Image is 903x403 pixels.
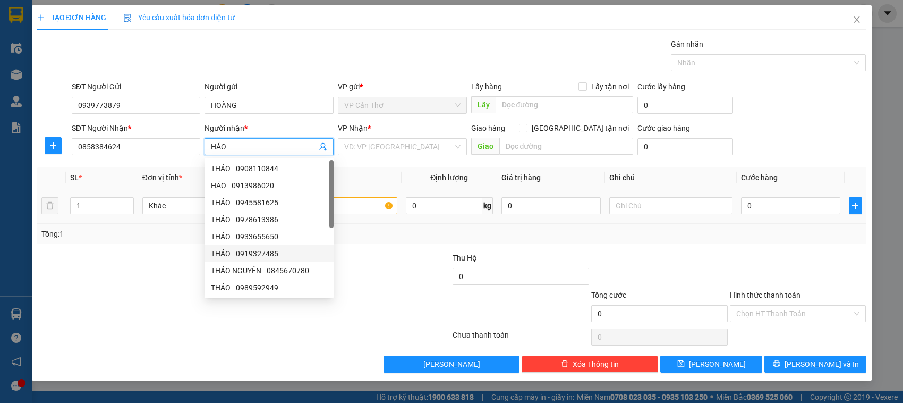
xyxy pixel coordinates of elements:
[773,360,780,368] span: printer
[471,124,505,132] span: Giao hàng
[423,358,480,370] span: [PERSON_NAME]
[37,14,45,21] span: plus
[41,197,58,214] button: delete
[499,138,633,155] input: Dọc đường
[205,194,334,211] div: THẢO - 0945581625
[211,265,327,276] div: THẢO NGUYÊN - 0845670780
[149,198,259,214] span: Khác
[471,96,496,113] span: Lấy
[205,122,334,134] div: Người nhận
[205,228,334,245] div: THẢO - 0933655650
[37,13,106,22] span: TẠO ĐƠN HÀNG
[527,122,633,134] span: [GEOGRAPHIC_DATA] tận nơi
[205,160,334,177] div: THẢO - 0908110844
[211,282,327,293] div: THẢO - 0989592949
[211,248,327,259] div: THẢO - 0919327485
[842,5,872,35] button: Close
[72,81,201,93] div: SĐT Người Gửi
[637,138,733,155] input: Cước giao hàng
[205,81,334,93] div: Người gửi
[522,356,658,373] button: deleteXóa Thông tin
[205,279,334,296] div: THẢO - 0989592949
[605,167,737,188] th: Ghi chú
[677,360,685,368] span: save
[496,96,633,113] input: Dọc đường
[211,197,327,208] div: THẢO - 0945581625
[5,66,118,84] b: GỬI : VP Cần Thơ
[61,39,70,47] span: phone
[764,356,866,373] button: printer[PERSON_NAME] và In
[689,358,746,370] span: [PERSON_NAME]
[849,201,862,210] span: plus
[384,356,520,373] button: [PERSON_NAME]
[637,82,685,91] label: Cước lấy hàng
[730,291,800,299] label: Hình thức thanh toán
[637,124,690,132] label: Cước giao hàng
[70,173,79,182] span: SL
[211,163,327,174] div: THẢO - 0908110844
[671,40,703,48] label: Gán nhãn
[501,197,601,214] input: 0
[274,197,397,214] input: VD: Bàn, Ghế
[637,97,733,114] input: Cước lấy hàng
[471,138,499,155] span: Giao
[587,81,633,93] span: Lấy tận nơi
[451,329,590,348] div: Chưa thanh toán
[61,26,70,34] span: environment
[5,23,202,37] li: 85 [PERSON_NAME]
[338,124,368,132] span: VP Nhận
[211,231,327,242] div: THẢO - 0933655650
[853,15,861,24] span: close
[453,254,477,262] span: Thu Hộ
[430,173,468,182] span: Định lượng
[205,245,334,262] div: THẢO - 0919327485
[338,81,467,93] div: VP gửi
[344,97,461,113] span: VP Cần Thơ
[501,173,541,182] span: Giá trị hàng
[123,13,235,22] span: Yêu cầu xuất hóa đơn điện tử
[211,214,327,225] div: THẢO - 0978613386
[785,358,859,370] span: [PERSON_NAME] và In
[205,211,334,228] div: THẢO - 0978613386
[205,262,334,279] div: THẢO NGUYÊN - 0845670780
[319,142,327,151] span: user-add
[849,197,862,214] button: plus
[45,141,61,150] span: plus
[741,173,778,182] span: Cước hàng
[61,7,150,20] b: [PERSON_NAME]
[142,173,182,182] span: Đơn vị tính
[5,37,202,50] li: 02839.63.63.63
[205,177,334,194] div: HẢO - 0913986020
[471,82,502,91] span: Lấy hàng
[123,14,132,22] img: icon
[482,197,493,214] span: kg
[609,197,732,214] input: Ghi Chú
[591,291,626,299] span: Tổng cước
[561,360,568,368] span: delete
[660,356,762,373] button: save[PERSON_NAME]
[41,228,349,240] div: Tổng: 1
[211,180,327,191] div: HẢO - 0913986020
[45,137,62,154] button: plus
[72,122,201,134] div: SĐT Người Nhận
[573,358,619,370] span: Xóa Thông tin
